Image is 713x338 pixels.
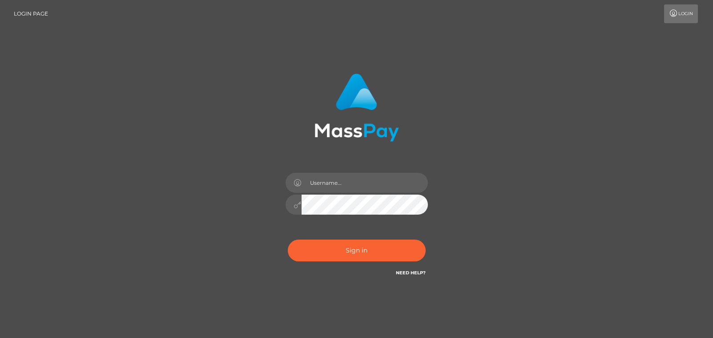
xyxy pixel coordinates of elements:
a: Need Help? [396,270,426,276]
button: Sign in [288,240,426,261]
input: Username... [302,173,428,193]
a: Login [664,4,698,23]
img: MassPay Login [314,73,399,142]
a: Login Page [14,4,48,23]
